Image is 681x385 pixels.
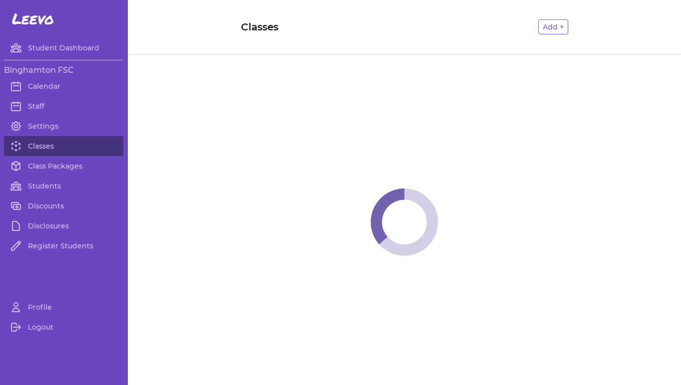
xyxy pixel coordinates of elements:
[12,10,54,28] span: Leevo
[4,317,123,337] a: Logout
[4,156,123,176] a: Class Packages
[4,76,123,96] a: Calendar
[4,38,123,58] a: Student Dashboard
[4,64,123,76] h3: Binghamton FSC
[4,297,123,317] a: Profile
[4,176,123,196] a: Students
[538,19,568,34] button: Add +
[4,236,123,256] a: Register Students
[4,216,123,236] a: Disclosures
[4,96,123,116] a: Staff
[4,116,123,136] a: Settings
[4,136,123,156] a: Classes
[4,196,123,216] a: Discounts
